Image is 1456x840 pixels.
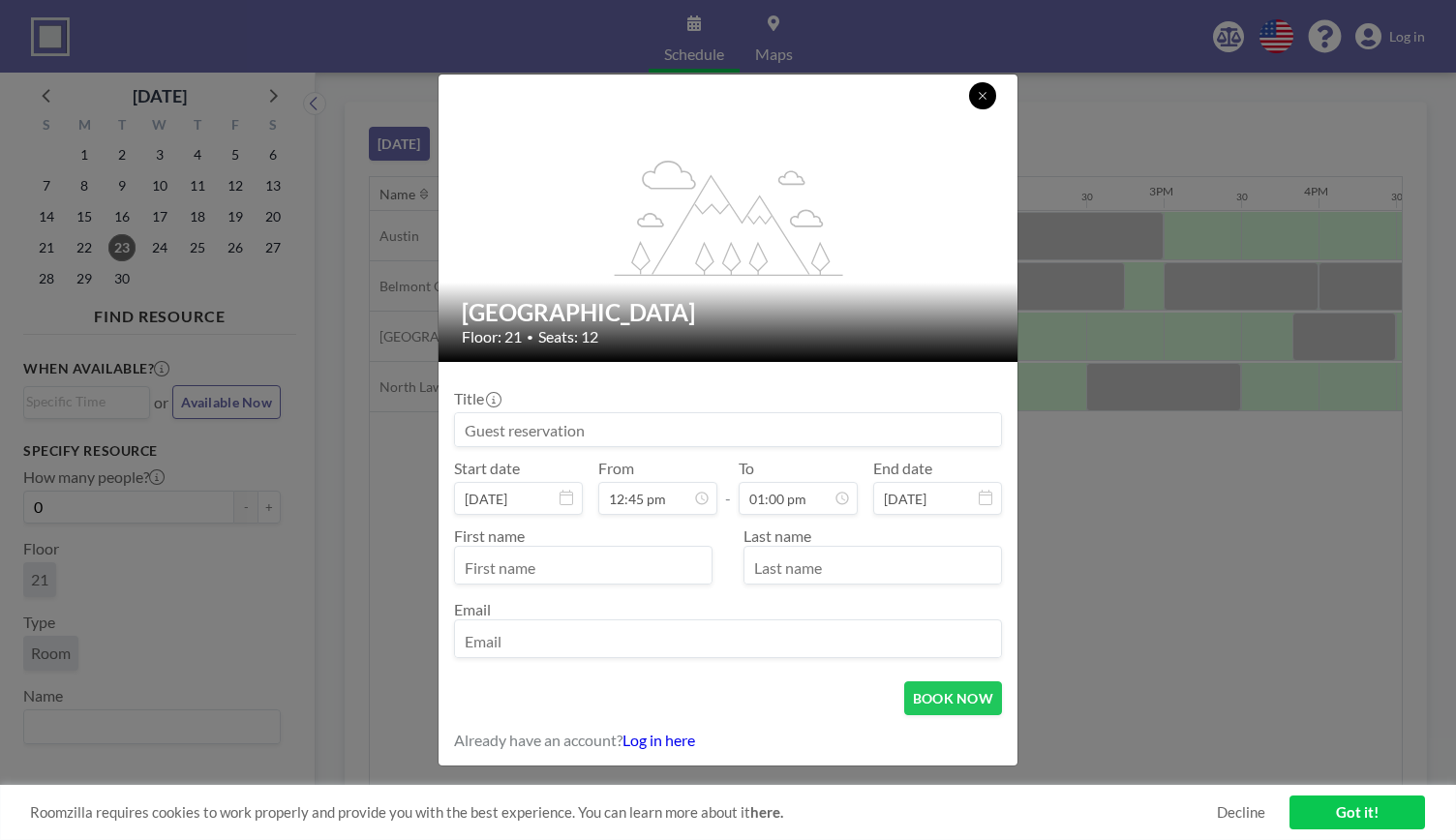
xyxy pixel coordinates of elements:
[455,624,1001,657] input: Email
[454,526,525,545] label: First name
[750,803,783,821] a: here.
[462,327,522,346] span: Floor: 21
[454,731,622,750] span: Already have an account?
[538,327,598,346] span: Seats: 12
[30,803,1217,822] span: Roomzilla requires cookies to work properly and provide you with the best experience. You can lea...
[904,681,1002,715] button: BOOK NOW
[454,389,500,408] label: Title
[1289,795,1425,829] a: Got it!
[622,731,695,749] a: Log in here
[744,551,1001,584] input: Last name
[615,159,843,275] g: flex-grow: 1.2;
[455,551,712,584] input: First name
[1217,803,1265,822] a: Decline
[454,459,520,478] label: Start date
[739,459,754,478] label: To
[725,465,731,508] span: -
[462,298,996,327] h2: [GEOGRAPHIC_DATA]
[454,600,491,618] label: Email
[743,526,811,545] label: Last name
[873,459,932,478] label: End date
[455,413,1001,446] input: Guest reservation
[598,459,634,478] label: From
[527,330,533,345] span: •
